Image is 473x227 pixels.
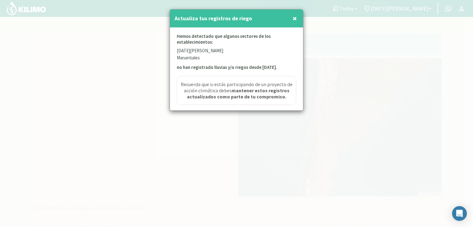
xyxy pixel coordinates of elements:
p: Hemos detectado que algunos sectores de los establecimientos: [177,33,296,47]
button: Close [291,12,298,25]
span: × [293,13,297,23]
h4: Actualiza tus registros de riego [175,14,252,23]
p: [DATE][PERSON_NAME] [177,47,296,54]
span: Recuerda que si estás participando de un proyecto de acción climática debes [179,81,294,100]
p: Manantiales [177,54,296,62]
div: Open Intercom Messenger [452,206,467,221]
strong: mantener estos registros actualizados como parte de tu compromiso. [187,87,289,100]
p: no han registrado lluvias y/o riegos desde [DATE]. [177,64,296,71]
